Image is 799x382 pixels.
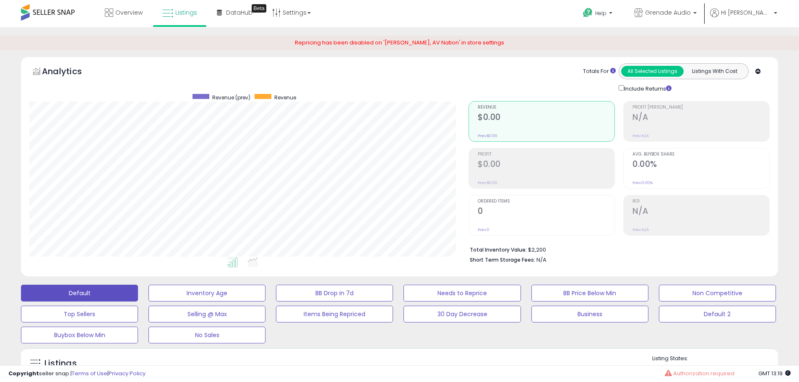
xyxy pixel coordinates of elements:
[632,159,769,171] h2: 0.00%
[403,306,521,322] button: 30 Day Decrease
[632,227,649,232] small: Prev: N/A
[295,39,504,47] span: Repricing has been disabled on '[PERSON_NAME], AV Nation' in store settings
[109,369,146,377] a: Privacy Policy
[478,152,614,157] span: Profit
[645,8,691,17] span: Grenade Audio
[44,358,77,369] h5: Listings
[21,285,138,301] button: Default
[531,285,648,301] button: BB Price Below Min
[595,10,606,17] span: Help
[470,256,535,263] b: Short Term Storage Fees:
[632,133,649,138] small: Prev: N/A
[758,369,791,377] span: 2025-09-12 13:19 GMT
[632,206,769,218] h2: N/A
[536,256,547,264] span: N/A
[403,285,521,301] button: Needs to Reprice
[478,133,497,138] small: Prev: $0.00
[276,285,393,301] button: BB Drop in 7d
[252,4,266,13] div: Tooltip anchor
[583,68,616,75] div: Totals For
[478,199,614,204] span: Ordered Items
[652,355,778,363] p: Listing States:
[72,369,107,377] a: Terms of Use
[8,370,146,378] div: seller snap | |
[661,365,676,372] label: Active
[478,180,497,185] small: Prev: $0.00
[226,8,252,17] span: DataHub
[710,8,777,27] a: Hi [PERSON_NAME]
[478,105,614,110] span: Revenue
[621,66,684,77] button: All Selected Listings
[115,8,143,17] span: Overview
[175,8,197,17] span: Listings
[576,1,621,27] a: Help
[276,306,393,322] button: Items Being Repriced
[470,244,763,254] li: $2,200
[470,246,527,253] b: Total Inventory Value:
[583,8,593,18] i: Get Help
[148,327,265,343] button: No Sales
[478,206,614,218] h2: 0
[632,105,769,110] span: Profit [PERSON_NAME]
[478,227,489,232] small: Prev: 0
[659,306,776,322] button: Default 2
[478,159,614,171] h2: $0.00
[274,94,296,101] span: Revenue
[21,327,138,343] button: Buybox Below Min
[721,8,771,17] span: Hi [PERSON_NAME]
[632,112,769,124] h2: N/A
[42,65,98,79] h5: Analytics
[659,285,776,301] button: Non Competitive
[21,306,138,322] button: Top Sellers
[632,180,653,185] small: Prev: 0.00%
[212,94,250,101] span: Revenue (prev)
[683,66,746,77] button: Listings With Cost
[531,306,648,322] button: Business
[148,285,265,301] button: Inventory Age
[724,365,755,372] label: Deactivated
[632,199,769,204] span: ROI
[8,369,39,377] strong: Copyright
[632,152,769,157] span: Avg. Buybox Share
[148,306,265,322] button: Selling @ Max
[612,83,682,93] div: Include Returns
[478,112,614,124] h2: $0.00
